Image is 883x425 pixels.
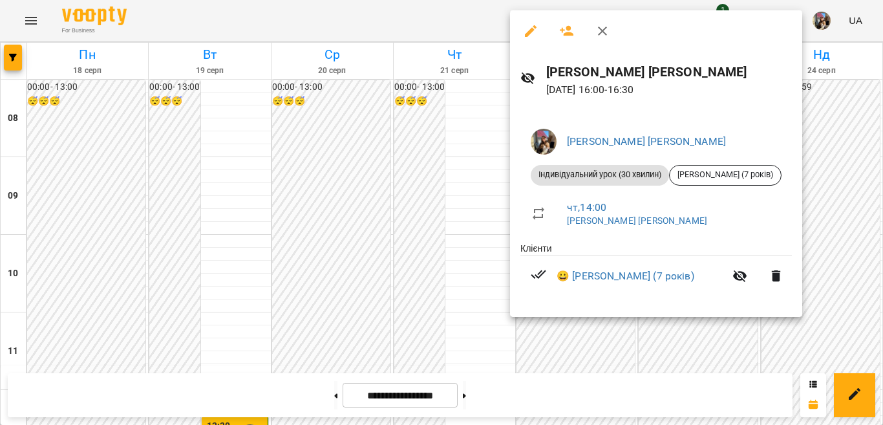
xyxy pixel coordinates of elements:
a: чт , 14:00 [567,201,606,213]
ul: Клієнти [520,242,792,302]
span: Індивідуальний урок (30 хвилин) [531,169,669,180]
a: [PERSON_NAME] [PERSON_NAME] [567,215,707,226]
div: [PERSON_NAME] (7 років) [669,165,782,186]
p: [DATE] 16:00 - 16:30 [546,82,792,98]
svg: Візит сплачено [531,267,546,282]
h6: [PERSON_NAME] [PERSON_NAME] [546,62,792,82]
img: 497ea43cfcb3904c6063eaf45c227171.jpeg [531,129,557,155]
span: [PERSON_NAME] (7 років) [670,169,781,180]
a: 😀 [PERSON_NAME] (7 років) [557,268,694,284]
a: [PERSON_NAME] [PERSON_NAME] [567,135,726,147]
